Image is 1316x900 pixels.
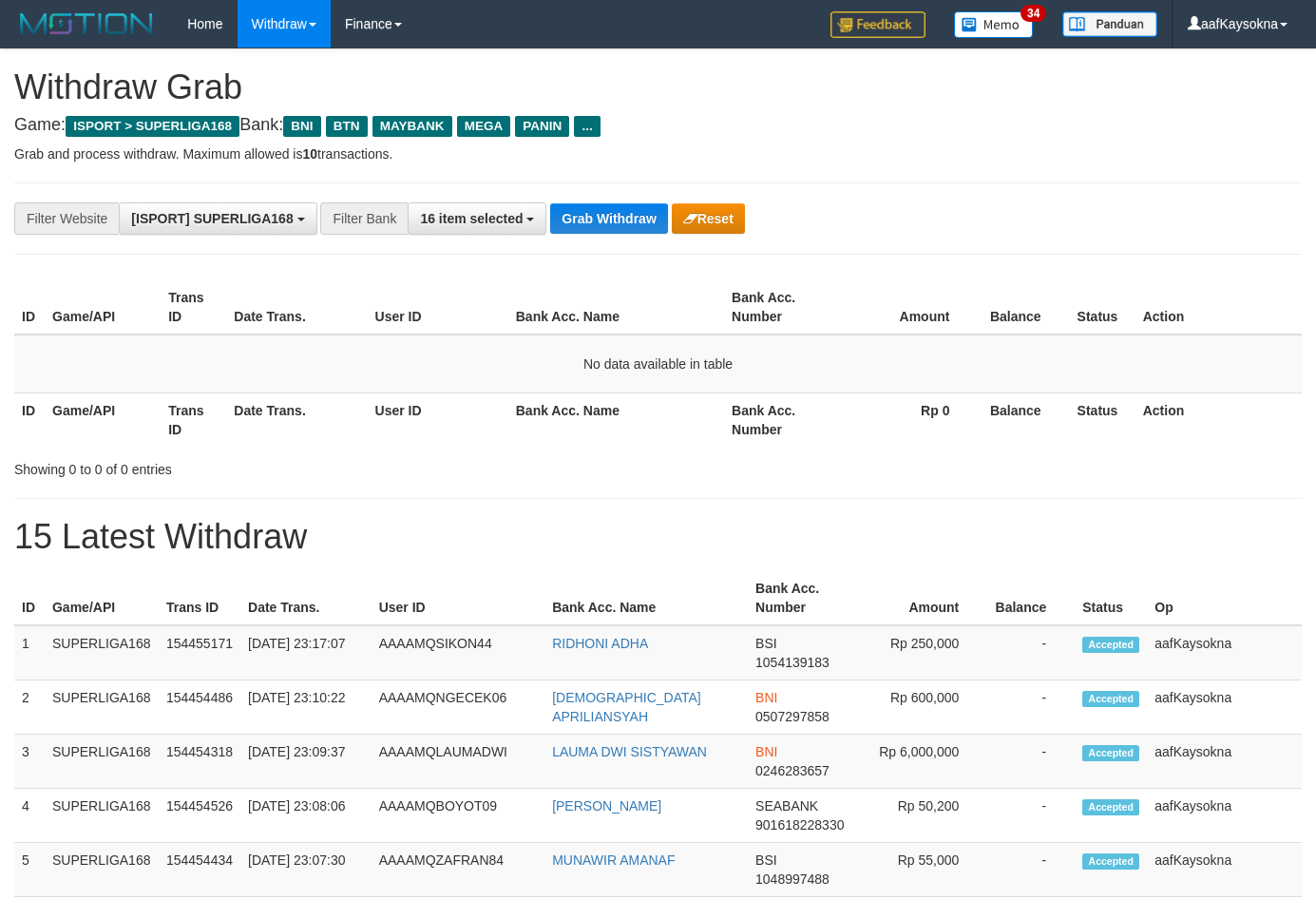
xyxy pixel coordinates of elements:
[320,202,408,235] div: Filter Bank
[1070,280,1135,335] th: Status
[14,452,534,479] div: Showing 0 to 0 of 0 entries
[159,625,240,680] td: 154455171
[159,735,240,789] td: 154454318
[161,280,226,335] th: Trans ID
[1082,853,1139,870] span: Accepted
[240,789,372,843] td: [DATE] 23:08:06
[544,571,748,625] th: Bank Acc. Name
[1082,691,1139,707] span: Accepted
[550,203,667,234] button: Grab Withdraw
[858,571,988,625] th: Amount
[14,789,45,843] td: 4
[1082,745,1139,761] span: Accepted
[226,280,367,335] th: Date Trans.
[987,571,1075,625] th: Balance
[14,843,45,897] td: 5
[302,146,317,162] strong: 10
[420,211,523,226] span: 16 item selected
[755,709,830,724] span: Copy 0507297858 to clipboard
[954,11,1034,38] img: Button%20Memo.svg
[858,789,988,843] td: Rp 50,200
[226,393,367,447] th: Date Trans.
[119,202,316,235] button: [ISPORT] SUPERLIGA168
[45,571,159,625] th: Game/API
[1082,799,1139,815] span: Accepted
[724,393,840,447] th: Bank Acc. Number
[508,280,724,335] th: Bank Acc. Name
[840,393,978,447] th: Rp 0
[830,11,925,38] img: Feedback.jpg
[1070,393,1135,447] th: Status
[45,280,161,335] th: Game/API
[552,636,648,651] a: RIDHONI ADHA
[14,735,45,789] td: 3
[978,280,1069,335] th: Balance
[987,843,1075,897] td: -
[240,571,372,625] th: Date Trans.
[66,116,239,137] span: ISPORT > SUPERLIGA168
[858,625,988,680] td: Rp 250,000
[987,789,1075,843] td: -
[45,789,159,843] td: SUPERLIGA168
[755,636,777,651] span: BSI
[372,789,544,843] td: AAAAMQBOYOT09
[755,798,818,814] span: SEABANK
[858,680,988,735] td: Rp 600,000
[978,393,1069,447] th: Balance
[672,203,745,234] button: Reset
[372,625,544,680] td: AAAAMQSIKON44
[1147,789,1302,843] td: aafKaysokna
[1062,11,1157,37] img: panduan.png
[240,625,372,680] td: [DATE] 23:17:07
[14,335,1302,393] td: No data available in table
[45,735,159,789] td: SUPERLIGA168
[987,735,1075,789] td: -
[552,690,701,724] a: [DEMOGRAPHIC_DATA] APRILIANSYAH
[372,735,544,789] td: AAAAMQLAUMADWI
[14,10,159,38] img: MOTION_logo.png
[372,680,544,735] td: AAAAMQNGECEK06
[552,852,675,868] a: MUNAWIR AMANAF
[372,571,544,625] th: User ID
[574,116,600,137] span: ...
[508,393,724,447] th: Bank Acc. Name
[552,744,707,759] a: LAUMA DWI SISTYAWAN
[240,680,372,735] td: [DATE] 23:10:22
[159,789,240,843] td: 154454526
[1147,680,1302,735] td: aafKaysokna
[748,571,858,625] th: Bank Acc. Number
[372,843,544,897] td: AAAAMQZAFRAN84
[987,625,1075,680] td: -
[840,280,978,335] th: Amount
[858,735,988,789] td: Rp 6,000,000
[14,68,1302,106] h1: Withdraw Grab
[159,571,240,625] th: Trans ID
[1147,843,1302,897] td: aafKaysokna
[368,280,508,335] th: User ID
[1075,571,1147,625] th: Status
[755,817,844,833] span: Copy 901618228330 to clipboard
[368,393,508,447] th: User ID
[755,871,830,887] span: Copy 1048997488 to clipboard
[1147,571,1302,625] th: Op
[14,202,119,235] div: Filter Website
[45,393,161,447] th: Game/API
[755,852,777,868] span: BSI
[724,280,840,335] th: Bank Acc. Number
[14,518,1302,556] h1: 15 Latest Withdraw
[1147,625,1302,680] td: aafKaysokna
[159,680,240,735] td: 154454486
[14,144,1302,163] p: Grab and process withdraw. Maximum allowed is transactions.
[552,798,661,814] a: [PERSON_NAME]
[1135,393,1302,447] th: Action
[159,843,240,897] td: 154454434
[987,680,1075,735] td: -
[161,393,226,447] th: Trans ID
[326,116,368,137] span: BTN
[14,571,45,625] th: ID
[14,625,45,680] td: 1
[408,202,546,235] button: 16 item selected
[45,625,159,680] td: SUPERLIGA168
[372,116,452,137] span: MAYBANK
[131,211,293,226] span: [ISPORT] SUPERLIGA168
